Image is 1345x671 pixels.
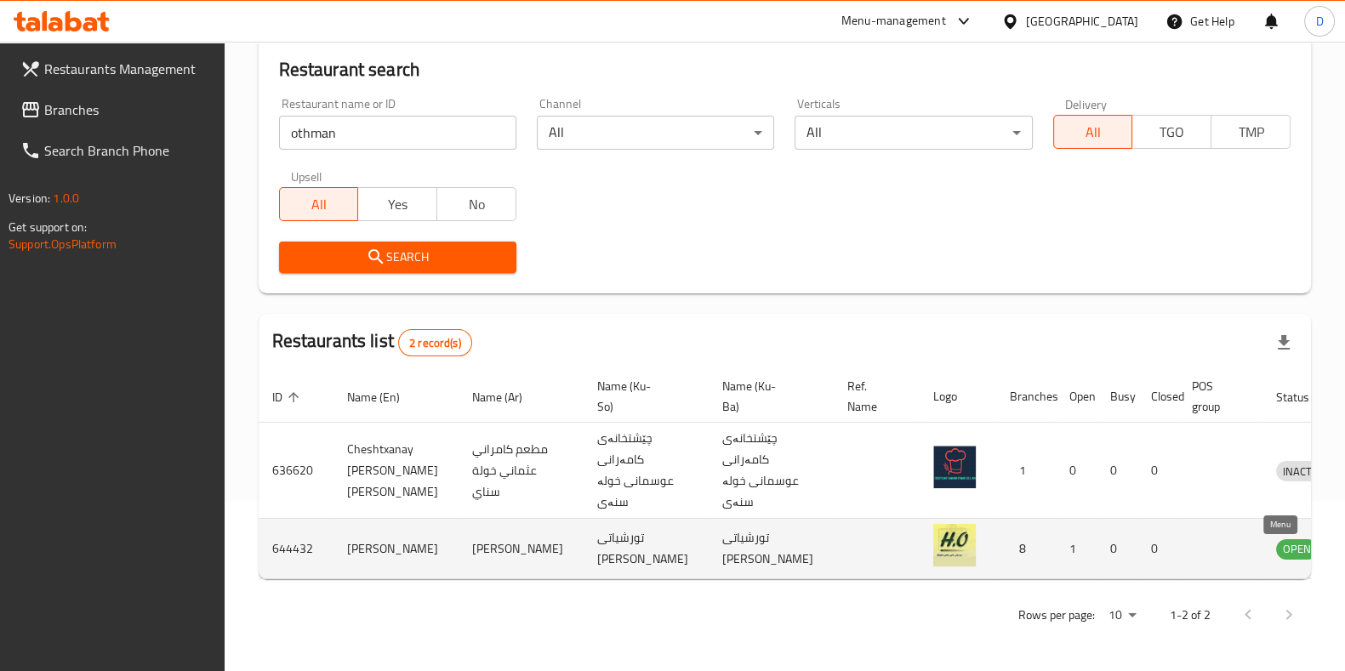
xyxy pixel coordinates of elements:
p: 1-2 of 2 [1170,605,1211,626]
label: Delivery [1065,98,1108,110]
td: [PERSON_NAME] [333,519,459,579]
span: OPEN [1276,539,1318,559]
td: 0 [1097,519,1137,579]
span: Name (Ku-Ba) [722,376,813,417]
span: Ref. Name [847,376,899,417]
span: Restaurants Management [44,59,211,79]
td: 644432 [259,519,333,579]
span: Name (Ar) [472,387,544,407]
div: Export file [1263,322,1304,363]
th: Busy [1097,371,1137,423]
a: Branches [7,89,225,130]
span: Name (En) [347,387,422,407]
button: Yes [357,187,437,221]
a: Restaurants Management [7,48,225,89]
span: ID [272,387,305,407]
img: Cheshtxanay Kamarani Othmani Xula Snaiy [933,446,976,488]
td: 636620 [259,423,333,519]
td: 0 [1137,519,1178,579]
a: Support.OpsPlatform [9,233,117,255]
span: Search [293,247,503,268]
p: Rows per page: [1018,605,1095,626]
span: Name (Ku-So) [597,376,688,417]
td: [PERSON_NAME] [459,519,584,579]
td: 0 [1056,423,1097,519]
span: Get support on: [9,216,87,238]
span: POS group [1192,376,1242,417]
button: TMP [1211,115,1291,149]
span: All [1061,120,1126,145]
span: All [287,192,352,217]
label: Upsell [291,170,322,182]
button: TGO [1131,115,1211,149]
td: 0 [1097,423,1137,519]
td: 8 [996,519,1056,579]
td: Cheshtxanay [PERSON_NAME] [PERSON_NAME] [333,423,459,519]
img: Torshiyat Haji Othman [933,524,976,566]
span: No [444,192,510,217]
span: TGO [1139,120,1205,145]
button: No [436,187,516,221]
div: Rows per page: [1102,603,1143,628]
button: All [1053,115,1133,149]
th: Open [1056,371,1097,423]
td: تورشیاتی [PERSON_NAME] [584,519,709,579]
td: چێشتخانەی کامەرانی عوسمانی خولە سنەی [584,423,709,519]
span: Yes [365,192,430,217]
span: 1.0.0 [53,187,79,209]
button: All [279,187,359,221]
td: تورشیاتی [PERSON_NAME] [709,519,834,579]
input: Search for restaurant name or ID.. [279,116,516,150]
th: Branches [996,371,1056,423]
td: 0 [1137,423,1178,519]
div: Menu-management [841,11,946,31]
td: چێشتخانەی کامەرانی عوسمانی خولە سنەی [709,423,834,519]
span: D [1315,12,1323,31]
div: INACTIVE [1276,461,1334,481]
span: Version: [9,187,50,209]
span: Status [1276,387,1331,407]
th: Closed [1137,371,1178,423]
span: Branches [44,100,211,120]
div: Total records count [398,329,472,356]
td: 1 [1056,519,1097,579]
div: All [795,116,1032,150]
button: Search [279,242,516,273]
div: [GEOGRAPHIC_DATA] [1026,12,1138,31]
h2: Restaurants list [272,328,472,356]
td: 1 [996,423,1056,519]
span: INACTIVE [1276,462,1334,481]
h2: Restaurant search [279,57,1291,82]
td: مطعم كامراني عثماني خولة سناي [459,423,584,519]
div: OPEN [1276,539,1318,560]
a: Search Branch Phone [7,130,225,171]
span: TMP [1218,120,1284,145]
th: Logo [920,371,996,423]
span: 2 record(s) [399,335,471,351]
div: All [537,116,774,150]
span: Search Branch Phone [44,140,211,161]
